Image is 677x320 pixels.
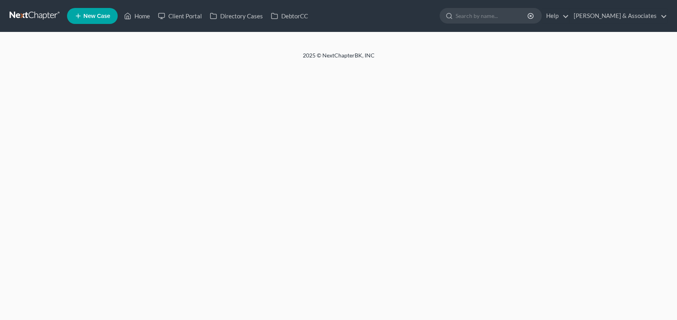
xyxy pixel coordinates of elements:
div: 2025 © NextChapterBK, INC [111,51,566,66]
a: Client Portal [154,9,206,23]
a: Home [120,9,154,23]
a: Help [542,9,569,23]
a: DebtorCC [267,9,312,23]
a: Directory Cases [206,9,267,23]
a: [PERSON_NAME] & Associates [570,9,667,23]
span: New Case [83,13,110,19]
input: Search by name... [456,8,529,23]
